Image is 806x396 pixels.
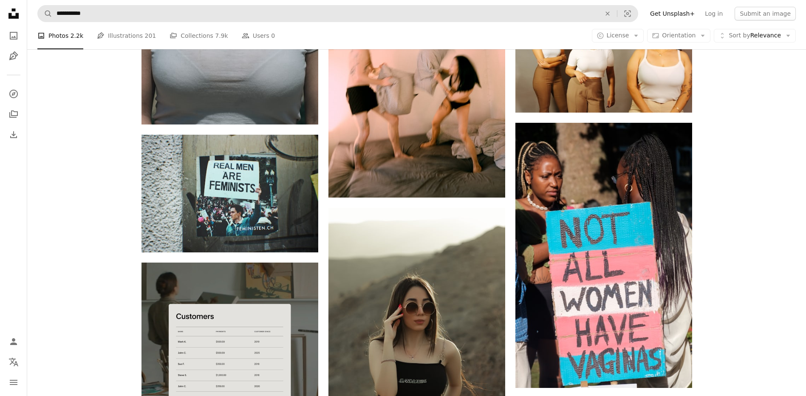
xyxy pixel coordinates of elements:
span: Relevance [729,31,781,40]
button: License [592,29,644,42]
button: Visual search [617,6,638,22]
span: 7.9k [215,31,228,40]
img: a person holding a sign [515,123,692,388]
span: 201 [145,31,156,40]
a: Home — Unsplash [5,5,22,24]
a: Explore [5,85,22,102]
a: Users 0 [242,22,275,49]
a: woman in black skirt standing beside man in gray sweater [328,61,505,69]
a: Log in [700,7,728,20]
button: Search Unsplash [38,6,52,22]
a: Photos [5,27,22,44]
a: Illustrations 201 [97,22,156,49]
button: Menu [5,374,22,391]
span: Sort by [729,32,750,39]
form: Find visuals sitewide [37,5,638,22]
a: Collections 7.9k [170,22,228,49]
img: a picture of a man holding a sign that says real men are feminists [141,135,318,252]
a: Download History [5,126,22,143]
span: 0 [271,31,275,40]
a: woman in black tank top and brown sunglasses [328,337,505,344]
span: Orientation [662,32,696,39]
a: Get Unsplash+ [645,7,700,20]
a: Illustrations [5,48,22,65]
button: Submit an image [735,7,796,20]
button: Sort byRelevance [714,29,796,42]
a: Log in / Sign up [5,333,22,350]
button: Language [5,354,22,371]
button: Orientation [647,29,710,42]
a: a person holding a sign [515,252,692,259]
a: a picture of a man holding a sign that says real men are feminists [141,190,318,197]
a: Collections [5,106,22,123]
a: a group of women standing next to each other [515,50,692,57]
button: Clear [598,6,617,22]
span: License [607,32,629,39]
